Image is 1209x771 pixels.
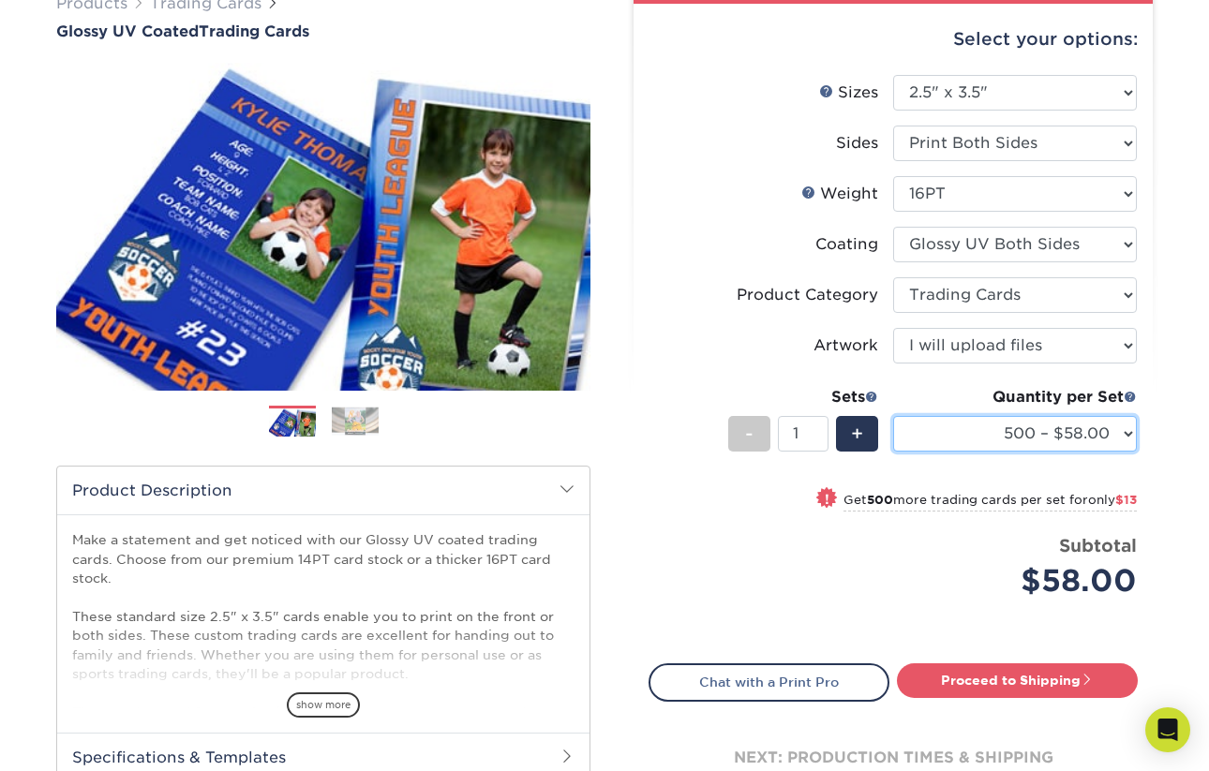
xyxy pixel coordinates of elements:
[332,407,379,436] img: Trading Cards 02
[907,558,1137,603] div: $58.00
[813,334,878,357] div: Artwork
[815,233,878,256] div: Coating
[836,132,878,155] div: Sides
[1115,493,1137,507] span: $13
[1059,535,1137,556] strong: Subtotal
[737,284,878,306] div: Product Category
[72,530,575,760] p: Make a statement and get noticed with our Glossy UV coated trading cards. Choose from our premium...
[649,4,1138,75] div: Select your options:
[745,420,754,448] span: -
[56,22,590,40] a: Glossy UV CoatedTrading Cards
[1145,707,1190,752] div: Open Intercom Messenger
[843,493,1137,512] small: Get more trading cards per set for
[825,489,829,509] span: !
[897,663,1138,697] a: Proceed to Shipping
[269,407,316,439] img: Trading Cards 01
[867,493,893,507] strong: 500
[801,183,878,205] div: Weight
[56,42,590,411] img: Glossy UV Coated 01
[5,714,159,764] iframe: Google Customer Reviews
[851,420,863,448] span: +
[56,22,199,40] span: Glossy UV Coated
[1088,493,1137,507] span: only
[819,82,878,104] div: Sizes
[287,692,360,718] span: show more
[57,467,590,514] h2: Product Description
[56,22,590,40] h1: Trading Cards
[728,386,878,408] div: Sets
[649,663,889,701] a: Chat with a Print Pro
[893,386,1137,408] div: Quantity per Set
